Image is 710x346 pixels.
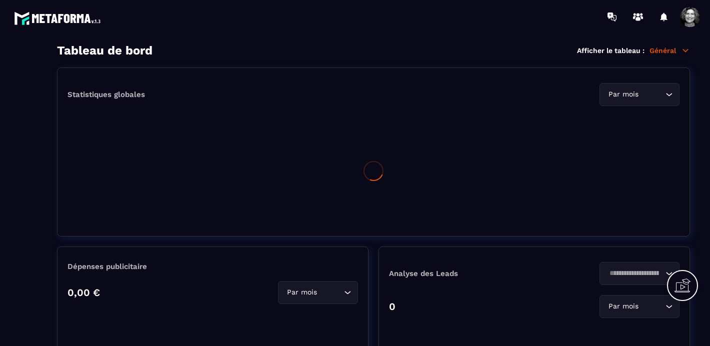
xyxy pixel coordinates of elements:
div: Search for option [599,295,679,318]
span: Par mois [284,287,319,298]
p: Statistiques globales [67,90,145,99]
p: Analyse des Leads [389,269,534,278]
span: Par mois [606,89,640,100]
input: Search for option [640,301,663,312]
div: Search for option [599,83,679,106]
p: Afficher le tableau : [577,46,644,54]
input: Search for option [606,268,663,279]
h3: Tableau de bord [57,43,152,57]
span: Par mois [606,301,640,312]
input: Search for option [640,89,663,100]
p: 0,00 € [67,286,100,298]
p: Dépenses publicitaire [67,262,358,271]
div: Search for option [278,281,358,304]
p: Général [649,46,690,55]
input: Search for option [319,287,341,298]
p: 0 [389,300,395,312]
img: logo [14,9,104,27]
div: Search for option [599,262,679,285]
